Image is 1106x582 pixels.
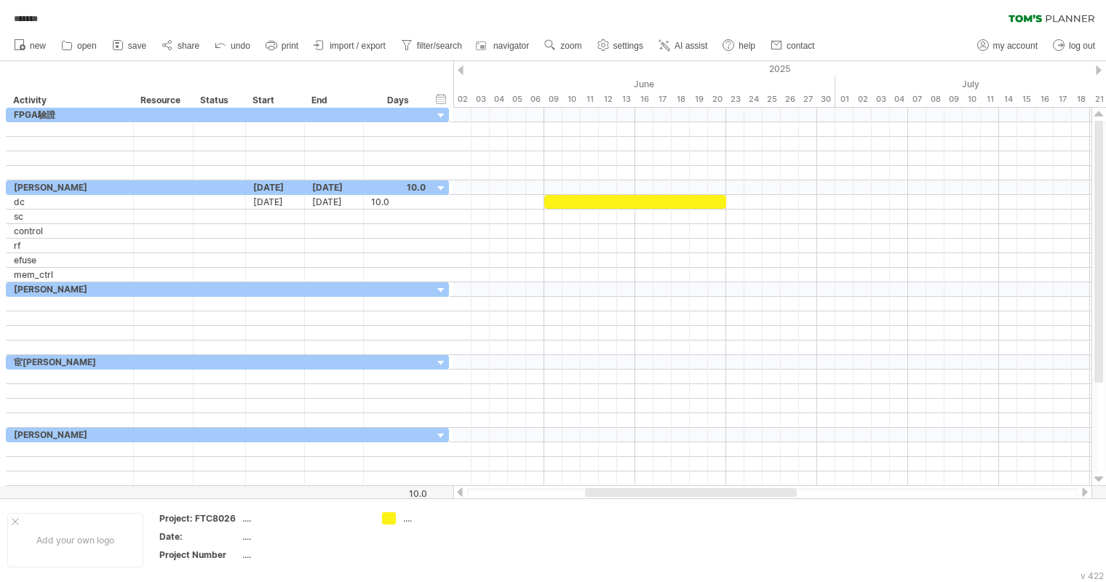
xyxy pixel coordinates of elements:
div: Date: [159,530,239,543]
div: 10.0 [371,195,426,209]
a: import / export [310,36,390,55]
span: zoom [560,41,581,51]
div: v 422 [1081,570,1104,581]
div: Tuesday, 10 June 2025 [562,92,581,107]
div: mem_ctrl [14,268,126,282]
div: Thursday, 19 June 2025 [690,92,708,107]
div: Wednesday, 4 June 2025 [490,92,508,107]
a: print [262,36,303,55]
div: Add your own logo [7,513,143,567]
div: Thursday, 3 July 2025 [872,92,890,107]
div: Start [252,93,296,108]
a: share [158,36,204,55]
div: Friday, 27 June 2025 [799,92,817,107]
div: Days [363,93,432,108]
span: AI assist [675,41,707,51]
div: .... [403,512,482,525]
a: filter/search [397,36,466,55]
div: Wednesday, 16 July 2025 [1035,92,1054,107]
div: 10.0 [365,488,427,499]
a: save [108,36,151,55]
div: FPGA驗證 [14,108,126,121]
div: Wednesday, 18 June 2025 [672,92,690,107]
span: my account [993,41,1038,51]
div: [PERSON_NAME] [14,180,126,194]
div: Monday, 7 July 2025 [908,92,926,107]
div: Project: FTC8026 [159,512,239,525]
a: AI assist [655,36,712,55]
div: Friday, 20 June 2025 [708,92,726,107]
span: settings [613,41,643,51]
div: Resource [140,93,185,108]
div: sc [14,210,126,223]
div: [PERSON_NAME] [14,282,126,296]
div: Tuesday, 17 June 2025 [653,92,672,107]
a: new [10,36,50,55]
div: Friday, 4 July 2025 [890,92,908,107]
div: Friday, 13 June 2025 [617,92,635,107]
div: Tuesday, 15 July 2025 [1017,92,1035,107]
div: Tuesday, 24 June 2025 [744,92,763,107]
div: [DATE] [246,195,305,209]
div: Thursday, 26 June 2025 [781,92,799,107]
span: contact [787,41,815,51]
div: Friday, 18 July 2025 [1072,92,1090,107]
a: navigator [474,36,533,55]
div: End [311,93,355,108]
div: .... [242,512,365,525]
a: settings [594,36,648,55]
a: zoom [541,36,586,55]
span: undo [231,41,250,51]
span: new [30,41,46,51]
div: Thursday, 12 June 2025 [599,92,617,107]
a: log out [1049,36,1099,55]
div: Activity [13,93,125,108]
div: [DATE] [305,195,364,209]
a: help [719,36,760,55]
div: [PERSON_NAME] [14,428,126,442]
span: share [178,41,199,51]
div: Monday, 9 June 2025 [544,92,562,107]
div: Project Number [159,549,239,561]
a: my account [974,36,1042,55]
div: Thursday, 10 July 2025 [963,92,981,107]
div: .... [242,549,365,561]
div: Thursday, 17 July 2025 [1054,92,1072,107]
div: Wednesday, 2 July 2025 [854,92,872,107]
span: help [739,41,755,51]
div: Monday, 2 June 2025 [453,92,472,107]
div: Monday, 16 June 2025 [635,92,653,107]
div: Tuesday, 8 July 2025 [926,92,944,107]
div: control [14,224,126,238]
a: undo [211,36,255,55]
span: filter/search [417,41,462,51]
span: log out [1069,41,1095,51]
span: navigator [493,41,529,51]
div: Monday, 23 June 2025 [726,92,744,107]
div: Status [200,93,237,108]
div: Wednesday, 11 June 2025 [581,92,599,107]
div: Monday, 30 June 2025 [817,92,835,107]
div: rf [14,239,126,252]
div: 宦[PERSON_NAME] [14,355,126,369]
div: Friday, 6 June 2025 [526,92,544,107]
div: [DATE] [246,180,305,194]
div: dc [14,195,126,209]
a: open [57,36,101,55]
div: Wednesday, 25 June 2025 [763,92,781,107]
div: [DATE] [305,180,364,194]
div: .... [242,530,365,543]
span: save [128,41,146,51]
div: Monday, 14 July 2025 [999,92,1017,107]
span: import / export [330,41,386,51]
span: print [282,41,298,51]
div: efuse [14,253,126,267]
a: contact [767,36,819,55]
div: Tuesday, 1 July 2025 [835,92,854,107]
span: open [77,41,97,51]
div: Tuesday, 3 June 2025 [472,92,490,107]
div: Wednesday, 9 July 2025 [944,92,963,107]
div: June 2025 [453,76,835,92]
div: Friday, 11 July 2025 [981,92,999,107]
div: Thursday, 5 June 2025 [508,92,526,107]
